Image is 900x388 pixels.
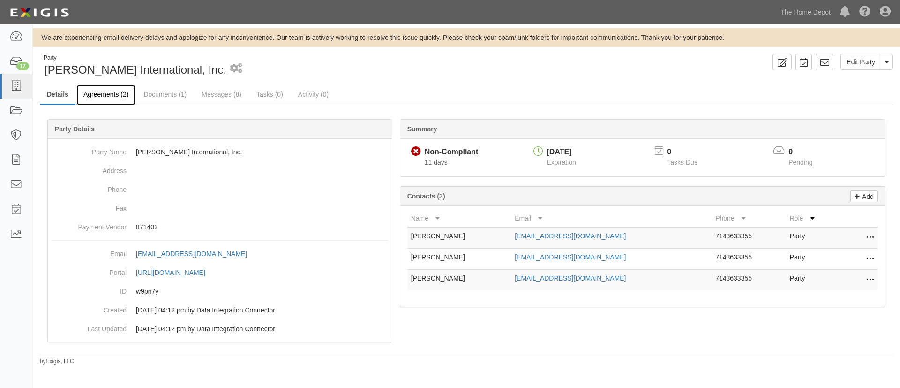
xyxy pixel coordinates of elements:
[16,62,29,70] div: 17
[52,282,388,301] dd: w9pn7y
[511,210,712,227] th: Email
[407,227,511,249] td: [PERSON_NAME]
[667,159,697,166] span: Tasks Due
[230,64,242,74] i: 2 scheduled workflows
[40,358,74,365] small: by
[76,85,135,105] a: Agreements (2)
[786,210,840,227] th: Role
[52,263,127,277] dt: Portal
[136,222,388,232] p: 871403
[407,192,445,200] b: Contacts (3)
[786,227,840,249] td: Party
[52,282,127,296] dt: ID
[411,147,421,157] i: Non-Compliant
[407,210,511,227] th: Name
[788,147,824,158] p: 0
[136,269,216,276] a: [URL][DOMAIN_NAME]
[425,159,448,166] span: Since 08/14/2025
[776,3,835,22] a: The Home Depot
[786,249,840,270] td: Party
[52,143,127,157] dt: Party Name
[7,4,72,21] img: logo-5460c22ac91f19d4615b14bd174203de0afe785f0fc80cf4dbbc73dc1793850b.png
[52,161,127,175] dt: Address
[515,274,626,282] a: [EMAIL_ADDRESS][DOMAIN_NAME]
[52,143,388,161] dd: [PERSON_NAME] International, Inc.
[195,85,248,104] a: Messages (8)
[55,125,95,133] b: Party Details
[786,270,840,291] td: Party
[850,190,878,202] a: Add
[52,180,127,194] dt: Phone
[515,253,626,261] a: [EMAIL_ADDRESS][DOMAIN_NAME]
[46,358,74,365] a: Exigis, LLC
[712,249,786,270] td: 7143633355
[859,7,870,18] i: Help Center - Complianz
[40,85,75,105] a: Details
[407,125,437,133] b: Summary
[44,54,226,62] div: Party
[249,85,290,104] a: Tasks (0)
[52,199,127,213] dt: Fax
[40,54,459,78] div: Rubbo International, Inc.
[136,85,194,104] a: Documents (1)
[712,270,786,291] td: 7143633355
[33,33,900,42] div: We are experiencing email delivery delays and apologize for any inconvenience. Our team is active...
[515,232,626,240] a: [EMAIL_ADDRESS][DOMAIN_NAME]
[52,301,127,315] dt: Created
[52,218,127,232] dt: Payment Vendor
[667,147,709,158] p: 0
[45,63,226,76] span: [PERSON_NAME] International, Inc.
[860,191,874,202] p: Add
[291,85,336,104] a: Activity (0)
[52,301,388,320] dd: 02/06/2025 04:12 pm by Data Integration Connector
[425,147,479,158] div: Non-Compliant
[547,147,576,158] div: [DATE]
[788,159,812,166] span: Pending
[840,54,881,70] a: Edit Party
[712,210,786,227] th: Phone
[136,250,257,258] a: [EMAIL_ADDRESS][DOMAIN_NAME]
[407,249,511,270] td: [PERSON_NAME]
[52,320,388,338] dd: 02/06/2025 04:12 pm by Data Integration Connector
[547,159,576,166] span: Expiration
[52,244,127,259] dt: Email
[136,249,247,259] div: [EMAIL_ADDRESS][DOMAIN_NAME]
[52,320,127,334] dt: Last Updated
[712,227,786,249] td: 7143633355
[407,270,511,291] td: [PERSON_NAME]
